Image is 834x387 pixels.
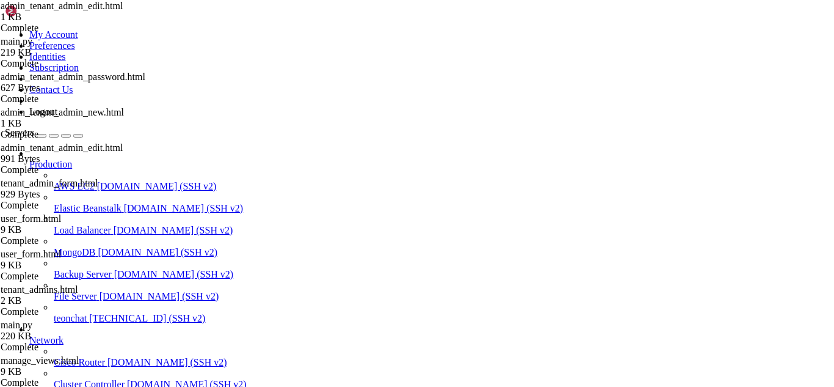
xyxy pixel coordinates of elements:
[1,213,61,224] span: user_form.html
[1,366,114,377] div: 9 KB
[5,212,675,219] x-row: " {%:", cnt(r"\{%"), "%}:", cnt(r"%\}"),
[1,284,78,295] span: tenant_admins.html
[5,180,675,188] x-row: print(p,
[1,320,114,342] span: main.py
[1,142,123,164] span: admin_tenant_admin_edit.html
[5,68,675,76] x-row: "/app/templates/admin/admin_tenant_admin_edit.html",
[1,320,32,330] span: main.py
[1,12,114,23] div: 1 KB
[1,249,61,259] span: user_form.html
[1,72,145,82] span: admin_tenant_admin_password.html
[1,284,114,306] span: tenant_admins.html
[5,37,675,45] x-row: import re, sys, pathlib
[1,249,114,271] span: user_form.html
[5,148,675,156] x-row: s = pathlib.Path(p).read_text(encoding="utf-8", errors="ignore")
[1,36,32,46] span: main.py
[1,107,124,117] span: admin_tenant_admin_new.html
[5,100,675,108] x-row: "/app/templates/admin/admin_tenant_admin_new.html",
[1,260,114,271] div: 9 KB
[1,200,114,211] div: Complete
[5,243,675,251] x-row: PY
[5,196,675,204] x-row: " {{:", cnt(r"\{\{"), "}}:", cnt(r"\}\}"),
[1,213,114,235] span: user_form.html
[5,116,675,124] x-row: ]
[5,299,675,307] x-row: root@teonchat:~/meuapp/flaskmkdir/oficial/app_delivery/reverse-proxy#
[5,5,675,13] x-row: root@teonchat:~#
[1,36,114,58] span: main.py
[1,47,114,58] div: 219 KB
[5,227,675,235] x-row: " {#:", cnt(r"\{#"), "#}:", cnt(r"#\}"))
[5,132,675,140] x-row: for p in paths:
[1,72,145,94] span: admin_tenant_admin_password.html
[5,291,675,299] x-row: root@teonchat:~/meuapp/flaskmkdir/oficial/app_delivery# cd reverse-proxy
[1,129,114,140] div: Complete
[288,299,292,307] div: (70, 37)
[1,118,114,129] div: 1 KB
[1,1,123,23] span: admin_tenant_admin_edit.html
[5,164,675,172] x-row: cnt = lambda pat: len(re.findall(pat, s))
[1,94,114,105] div: Complete
[1,58,114,69] div: Complete
[1,295,114,306] div: 2 KB
[1,83,114,94] div: 627 Bytes
[1,224,114,235] div: 9 KB
[1,153,114,164] div: 991 Bytes
[1,355,114,377] span: manage_views.html
[5,21,675,29] x-row: root@teonchat:~/meuapp/flaskmkdir/oficial/app_delivery# python - << 'PY'
[1,107,124,129] span: admin_tenant_admin_new.html
[1,142,123,153] span: admin_tenant_admin_edit.html
[1,189,114,200] div: 929 Bytes
[5,275,675,283] x-row: command 'python3' from deb python3
[5,283,675,291] x-row: command 'python' from deb python-is-python3
[5,267,675,275] x-row: Command 'python' not found, did you mean:
[1,1,123,11] span: admin_tenant_admin_edit.html
[5,259,675,267] x-row: ``
[1,178,114,200] span: tenant_admin_form.html
[5,84,675,92] x-row: "/app/templates/admin/admin_tenant_admin_password.html",
[1,306,114,317] div: Complete
[1,355,79,366] span: manage_views.html
[1,235,114,246] div: Complete
[5,13,675,21] x-row: root@teonchat:~# cd meuapp/flaskmkdir/oficial/app_delivery
[1,23,114,34] div: Complete
[1,271,114,282] div: Complete
[5,53,675,61] x-row: paths = [
[1,164,114,175] div: Complete
[1,178,98,188] span: tenant_admin_form.html
[1,331,114,342] div: 220 KB
[1,342,114,353] div: Complete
